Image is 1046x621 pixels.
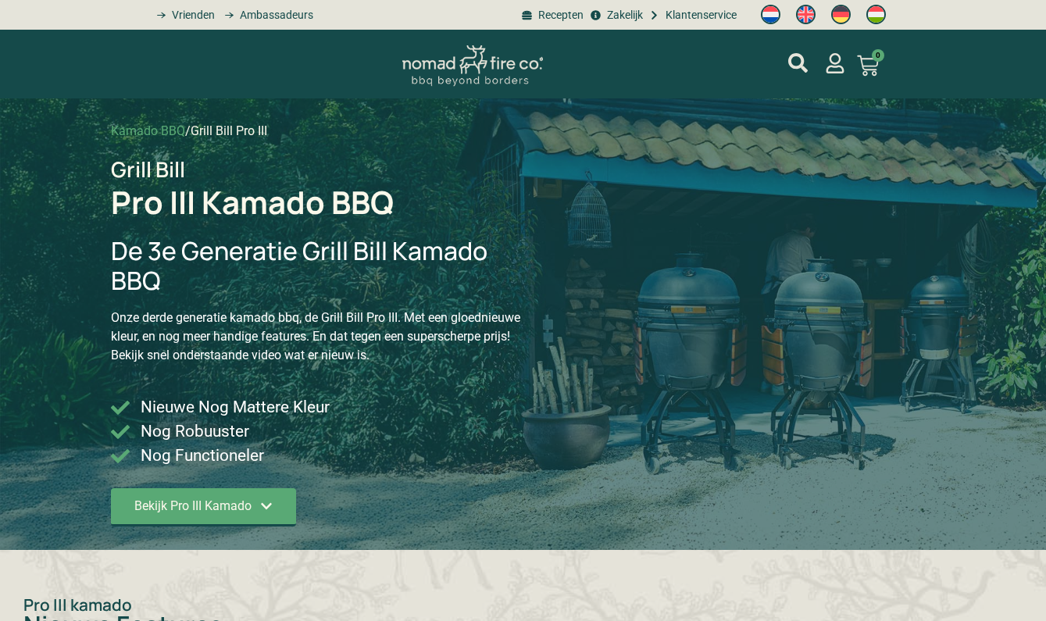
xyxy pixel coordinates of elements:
[796,5,816,24] img: Engels
[587,7,642,23] a: grill bill zakeljk
[788,1,823,29] a: Switch to Engels
[788,53,808,73] a: mijn account
[152,7,215,23] a: grill bill vrienden
[647,7,737,23] a: grill bill klantenservice
[402,45,543,87] img: Nomad Logo
[831,5,851,24] img: Duits
[872,49,884,62] span: 0
[134,500,252,512] span: Bekijk Pro III Kamado
[168,7,215,23] span: Vrienden
[859,1,894,29] a: Switch to Hongaars
[111,309,523,365] p: Onze derde generatie kamado bbq, de Grill Bill Pro III. Met een gloednieuwe kleur, en nog meer ha...
[219,7,312,23] a: grill bill ambassadors
[603,7,643,23] span: Zakelijk
[519,7,584,23] a: BBQ recepten
[838,45,898,86] a: 0
[185,123,191,138] span: /
[662,7,737,23] span: Klantenservice
[137,444,264,468] span: Nog Functioneler
[825,53,845,73] a: mijn account
[111,155,185,184] span: Grill Bill
[866,5,886,24] img: Hongaars
[111,123,185,138] a: Kamado BBQ
[137,419,249,444] span: Nog Robuuster
[137,395,330,419] span: Nieuwe Nog Mattere Kleur
[191,123,267,138] span: Grill Bill Pro III
[761,5,780,24] img: Nederlands
[111,488,296,526] a: Bekijk Pro III Kamado
[823,1,859,29] a: Switch to Duits
[111,122,267,141] nav: breadcrumbs
[111,187,394,218] h1: Pro III Kamado BBQ
[534,7,584,23] span: Recepten
[23,597,1023,613] p: Pro III kamado
[236,7,313,23] span: Ambassadeurs
[111,236,523,296] h2: De 3e Generatie Grill Bill Kamado BBQ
